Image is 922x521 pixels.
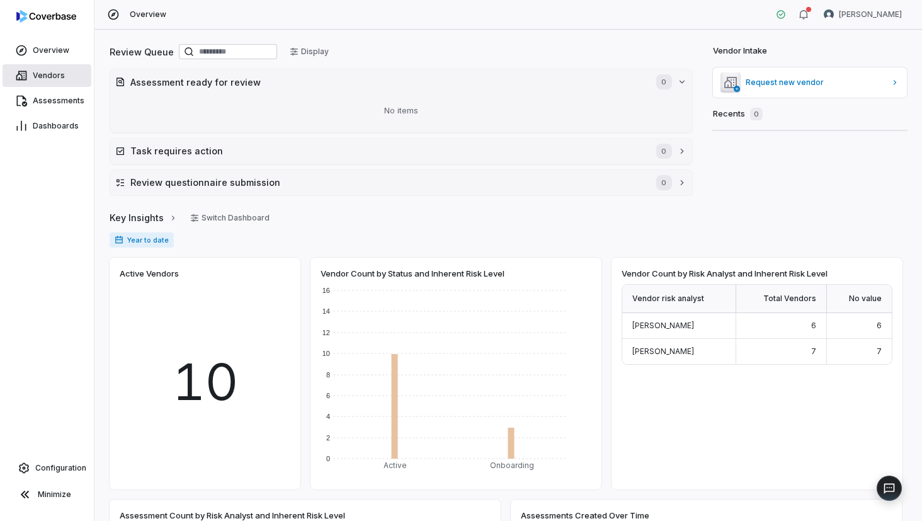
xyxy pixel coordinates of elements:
[3,115,91,137] a: Dashboards
[326,371,330,379] text: 8
[521,510,649,521] span: Assessments Created Over Time
[326,434,330,442] text: 2
[322,329,330,336] text: 12
[736,285,827,313] div: Total Vendors
[33,96,84,106] span: Assessments
[746,77,886,88] span: Request new vendor
[106,205,181,231] button: Key Insights
[130,144,644,157] h2: Task requires action
[632,321,694,330] span: [PERSON_NAME]
[110,139,692,164] button: Task requires action0
[632,346,694,356] span: [PERSON_NAME]
[183,209,277,227] button: Switch Dashboard
[3,64,91,87] a: Vendors
[3,89,91,112] a: Assessments
[877,321,882,330] span: 6
[877,346,882,356] span: 7
[750,108,763,120] span: 0
[35,463,86,473] span: Configuration
[713,67,908,98] a: Request new vendor
[115,94,687,127] div: No items
[130,76,644,89] h2: Assessment ready for review
[38,490,71,500] span: Minimize
[811,346,816,356] span: 7
[811,321,816,330] span: 6
[115,236,123,244] svg: Date range for report
[622,285,736,313] div: Vendor risk analyst
[5,482,89,507] button: Minimize
[110,205,178,231] a: Key Insights
[282,42,336,61] button: Display
[173,344,238,420] span: 10
[33,121,79,131] span: Dashboards
[824,9,834,20] img: Stephan Gonzalez avatar
[839,9,902,20] span: [PERSON_NAME]
[16,10,76,23] img: Coverbase logo
[713,108,763,120] h2: Recents
[110,170,692,195] button: Review questionnaire submission0
[33,71,65,81] span: Vendors
[326,392,330,399] text: 6
[326,413,330,420] text: 4
[713,45,767,57] h2: Vendor Intake
[656,74,671,89] span: 0
[827,285,892,313] div: No value
[321,268,504,279] span: Vendor Count by Status and Inherent Risk Level
[816,5,909,24] button: Stephan Gonzalez avatar[PERSON_NAME]
[656,144,671,159] span: 0
[33,45,69,55] span: Overview
[656,175,671,190] span: 0
[130,9,166,20] span: Overview
[130,176,644,189] h2: Review questionnaire submission
[322,287,330,294] text: 16
[110,211,164,224] span: Key Insights
[120,510,345,521] span: Assessment Count by Risk Analyst and Inherent Risk Level
[110,232,174,248] span: Year to date
[322,307,330,315] text: 14
[326,455,330,462] text: 0
[322,350,330,357] text: 10
[622,268,828,279] span: Vendor Count by Risk Analyst and Inherent Risk Level
[110,69,692,94] button: Assessment ready for review0
[5,457,89,479] a: Configuration
[120,268,179,279] span: Active Vendors
[3,39,91,62] a: Overview
[110,45,174,59] h2: Review Queue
